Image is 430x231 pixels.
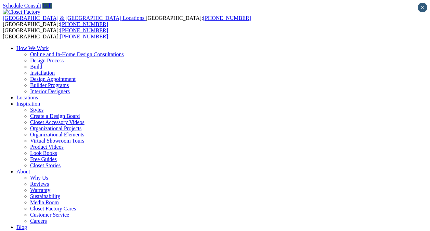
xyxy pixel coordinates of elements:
a: Closet Stories [30,162,61,168]
a: Careers [30,218,47,224]
a: Builder Programs [30,82,69,88]
a: Closet Factory Cares [30,206,76,211]
a: Build [30,64,42,70]
a: Create a Design Board [30,113,80,119]
a: Virtual Showroom Tours [30,138,84,144]
span: [GEOGRAPHIC_DATA]: [GEOGRAPHIC_DATA]: [3,15,251,27]
a: Installation [30,70,55,76]
a: Organizational Projects [30,125,81,131]
a: [PHONE_NUMBER] [60,21,108,27]
img: Closet Factory [3,9,40,15]
a: [PHONE_NUMBER] [60,27,108,33]
a: Schedule Consult [3,3,41,9]
a: How We Work [16,45,49,51]
a: Free Guides [30,156,57,162]
a: Organizational Elements [30,132,84,137]
a: [GEOGRAPHIC_DATA] & [GEOGRAPHIC_DATA] Locations [3,15,146,21]
a: Media Room [30,199,59,205]
a: Product Videos [30,144,64,150]
a: About [16,169,30,174]
a: [PHONE_NUMBER] [60,34,108,39]
a: Design Process [30,58,64,63]
a: Locations [16,95,38,100]
span: [GEOGRAPHIC_DATA]: [GEOGRAPHIC_DATA]: [3,27,108,39]
a: Inspiration [16,101,40,107]
a: Blog [16,224,27,230]
a: Call [42,3,52,9]
a: Closet Accessory Videos [30,119,84,125]
a: Why Us [30,175,48,181]
a: Warranty [30,187,50,193]
a: Customer Service [30,212,69,218]
a: Look Books [30,150,57,156]
a: Sustainability [30,193,60,199]
span: [GEOGRAPHIC_DATA] & [GEOGRAPHIC_DATA] Locations [3,15,144,21]
button: Close [418,3,427,12]
a: Online and In-Home Design Consultations [30,51,124,57]
a: Design Appointment [30,76,76,82]
a: Interior Designers [30,88,70,94]
a: Reviews [30,181,49,187]
a: [PHONE_NUMBER] [203,15,251,21]
a: Styles [30,107,43,113]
